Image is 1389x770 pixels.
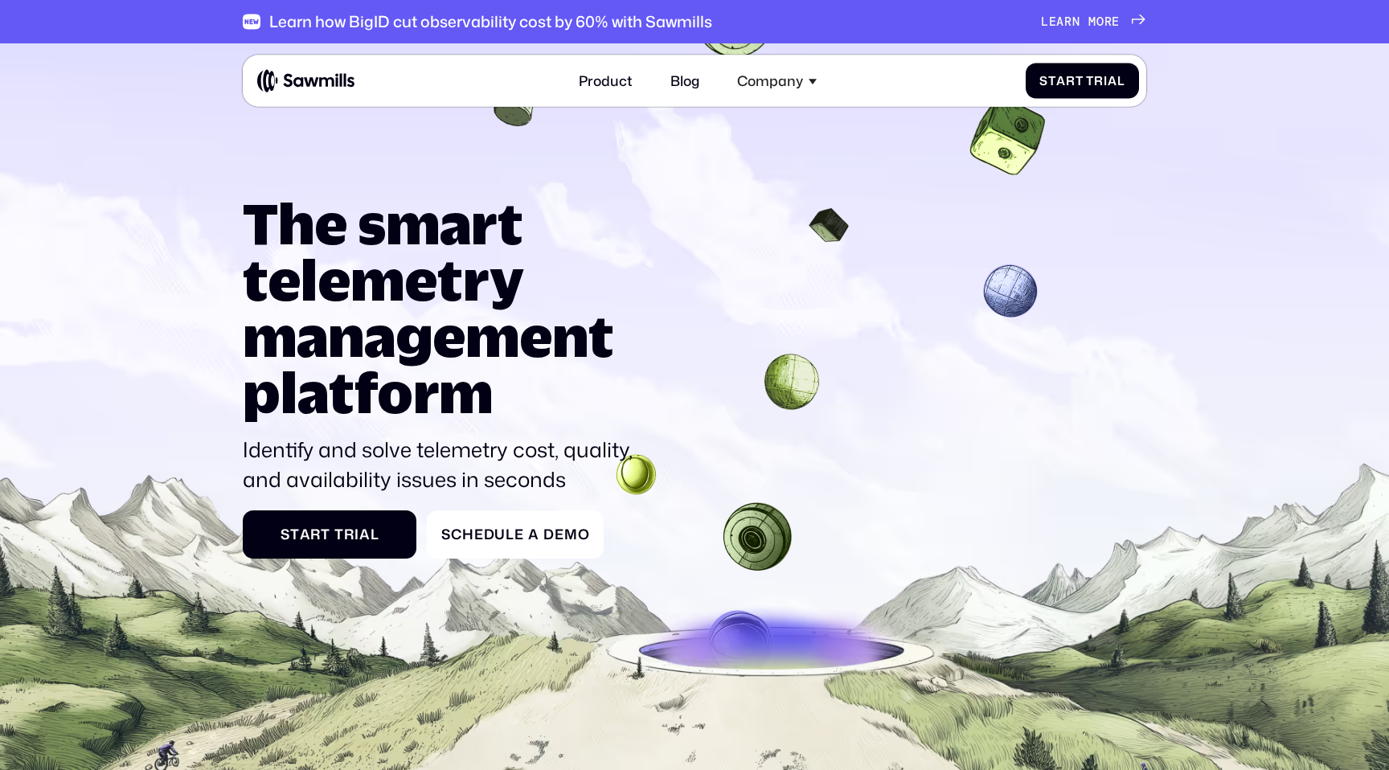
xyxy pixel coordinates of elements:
[484,526,495,543] span: d
[1104,74,1108,88] span: i
[1056,74,1066,88] span: a
[660,62,710,100] a: Blog
[1076,74,1084,88] span: t
[1026,63,1139,99] a: StartTrial
[1112,14,1120,29] span: e
[1041,14,1146,29] a: Learnmore
[290,526,300,543] span: t
[462,526,474,543] span: h
[451,526,462,543] span: c
[243,195,645,420] h1: The smart telemetry management platform
[1086,74,1094,88] span: T
[1072,14,1080,29] span: n
[427,510,604,559] a: ScheduleaDemo
[344,526,354,543] span: r
[1108,74,1117,88] span: a
[564,526,578,543] span: m
[1117,74,1125,88] span: l
[506,526,514,543] span: l
[578,526,590,543] span: o
[568,62,642,100] a: Product
[555,526,564,543] span: e
[359,526,371,543] span: a
[737,72,803,89] div: Company
[1049,14,1057,29] span: e
[310,526,321,543] span: r
[371,526,379,543] span: l
[281,526,290,543] span: S
[1041,14,1049,29] span: L
[441,526,451,543] span: S
[494,526,506,543] span: u
[727,62,827,100] div: Company
[1094,74,1104,88] span: r
[543,526,555,543] span: D
[1096,14,1104,29] span: o
[1056,14,1064,29] span: a
[1039,74,1048,88] span: S
[1104,14,1112,29] span: r
[528,526,539,543] span: a
[514,526,524,543] span: e
[1048,74,1056,88] span: t
[1088,14,1096,29] span: m
[321,526,330,543] span: t
[243,510,416,559] a: StartTrial
[269,12,712,31] div: Learn how BigID cut observability cost by 60% with Sawmills
[334,526,344,543] span: T
[1064,14,1072,29] span: r
[243,435,645,494] p: Identify and solve telemetry cost, quality, and availability issues in seconds
[1066,74,1076,88] span: r
[300,526,311,543] span: a
[474,526,484,543] span: e
[354,526,359,543] span: i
